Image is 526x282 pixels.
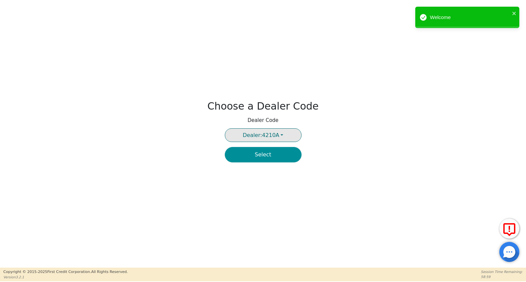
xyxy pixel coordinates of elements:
span: All Rights Reserved. [91,270,128,274]
span: Dealer: [243,132,262,138]
p: 58:59 [481,274,523,279]
p: Session Time Remaining: [481,269,523,274]
button: Report Error to FCC [499,219,519,239]
span: 4210A [243,132,280,138]
button: close [512,9,517,17]
h4: Dealer Code [247,117,279,123]
p: Copyright © 2015- 2025 First Credit Corporation. [3,269,128,275]
p: Version 3.2.1 [3,275,128,280]
h2: Choose a Dealer Code [207,100,319,112]
div: Welcome [430,14,510,21]
button: Select [225,147,302,162]
button: Dealer:4210A [225,128,302,142]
